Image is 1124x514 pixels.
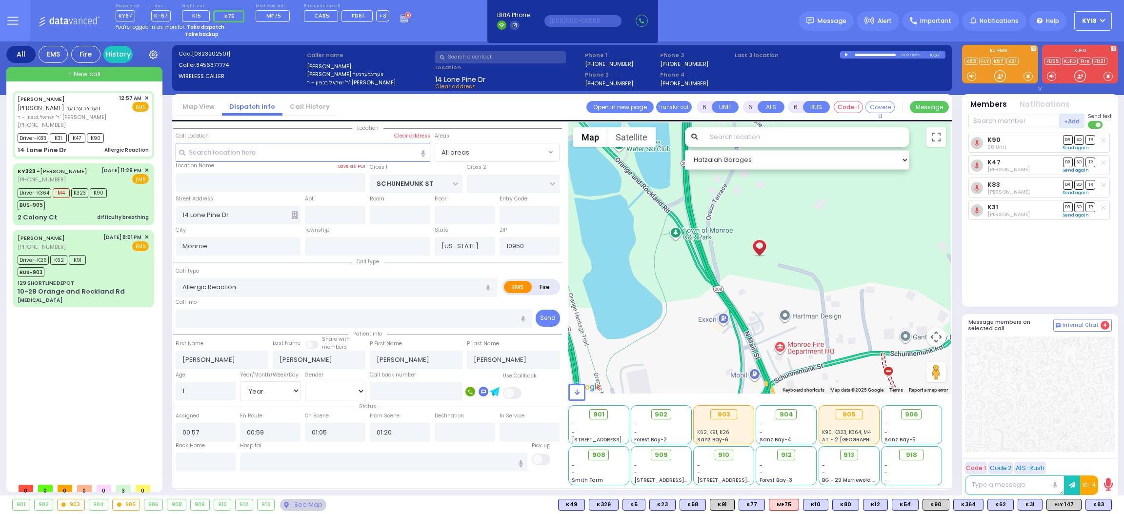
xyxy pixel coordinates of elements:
[1056,323,1061,328] img: comment-alt.png
[1018,499,1043,511] div: BLS
[185,31,219,38] strong: Take backup
[572,462,575,469] span: -
[822,429,871,436] span: K90, K323, K364, M4
[179,61,304,69] label: Caller:
[176,162,214,170] label: Location Name
[116,485,131,492] span: 3
[803,499,828,511] div: BLS
[58,485,72,492] span: 0
[18,167,40,175] span: KY323 -
[680,499,706,511] div: BLS
[236,499,253,510] div: 912
[18,267,44,277] span: BUS-903
[305,195,314,203] label: Apt
[18,287,125,297] div: 10-28 Orange and Rockland Rd
[573,127,607,147] button: Show street map
[1074,158,1084,167] span: SO
[926,127,946,147] button: Toggle fullscreen view
[97,214,149,221] div: difficulty breathing
[136,485,150,492] span: 0
[843,450,854,460] span: 913
[435,82,476,90] span: Clear address
[1063,135,1073,144] span: DR
[1053,319,1112,332] button: Internal Chat 4
[176,143,430,161] input: Search location here
[655,450,668,460] span: 909
[176,132,209,140] label: Call Location
[370,371,416,379] label: Call back number
[18,95,65,103] a: [PERSON_NAME]
[906,450,917,460] span: 918
[352,258,384,265] span: Call type
[884,462,938,469] div: -
[572,469,575,476] span: -
[467,163,486,171] label: Cross 2
[19,485,33,492] span: 0
[607,127,656,147] button: Show satellite imagery
[435,226,448,234] label: State
[104,146,149,154] div: Allergic Reaction
[258,499,275,510] div: 913
[68,69,100,79] span: + New call
[1063,322,1099,329] span: Internal Chat
[176,195,213,203] label: Street Address
[1074,11,1112,31] button: KY18
[585,51,657,59] span: Phone 1
[18,133,48,143] span: Driver-K83
[176,226,186,234] label: City
[544,15,622,27] input: (000)000-00000
[500,195,527,203] label: Entry Code
[1063,167,1089,173] a: Send again
[884,469,938,476] div: -
[1060,114,1085,128] button: +Add
[1063,180,1073,189] span: DR
[179,72,304,80] label: WIRELESS CALLER
[394,132,430,140] label: Clear address
[192,12,201,20] span: K15
[187,23,224,31] strong: Take dispatch
[240,371,301,379] div: Year/Month/Week/Day
[370,340,402,348] label: P First Name
[176,442,205,450] label: Back Home
[6,46,36,63] div: All
[1042,48,1118,55] label: KJFD
[878,17,892,25] span: Alert
[987,499,1014,511] div: BLS
[962,48,1038,55] label: KJ EMS...
[572,429,575,436] span: -
[370,163,387,171] label: Cross 1
[119,95,141,102] span: 12:57 AM
[979,58,991,65] a: FLY
[291,211,298,219] span: Other building occupants
[435,132,449,140] label: Areas
[558,499,585,511] div: K49
[832,499,859,511] div: BLS
[822,469,825,476] span: -
[307,70,432,79] label: [PERSON_NAME] ווערצבערגער
[760,469,763,476] span: -
[116,23,185,31] span: You're logged in as monitor.
[760,476,792,484] span: Forest Bay-3
[1063,145,1089,151] a: Send again
[660,60,708,67] label: [PHONE_NUMBER]
[905,410,918,419] span: 906
[585,79,633,87] label: [PHONE_NUMBER]
[987,158,1001,166] a: K47
[35,499,53,510] div: 902
[240,442,261,450] label: Hospital
[585,60,633,67] label: [PHONE_NUMBER]
[953,499,983,511] div: BLS
[660,71,732,79] span: Phone 4
[1085,158,1095,167] span: TR
[863,499,888,511] div: BLS
[89,499,108,510] div: 904
[697,469,700,476] span: -
[634,421,637,429] span: -
[926,362,946,382] button: Drag Pegman onto the map to open Street View
[144,94,149,102] span: ✕
[1082,17,1097,25] span: KY18
[176,371,185,379] label: Age
[18,255,49,265] span: Driver-K26
[1006,58,1019,65] a: K31
[836,409,863,420] div: 905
